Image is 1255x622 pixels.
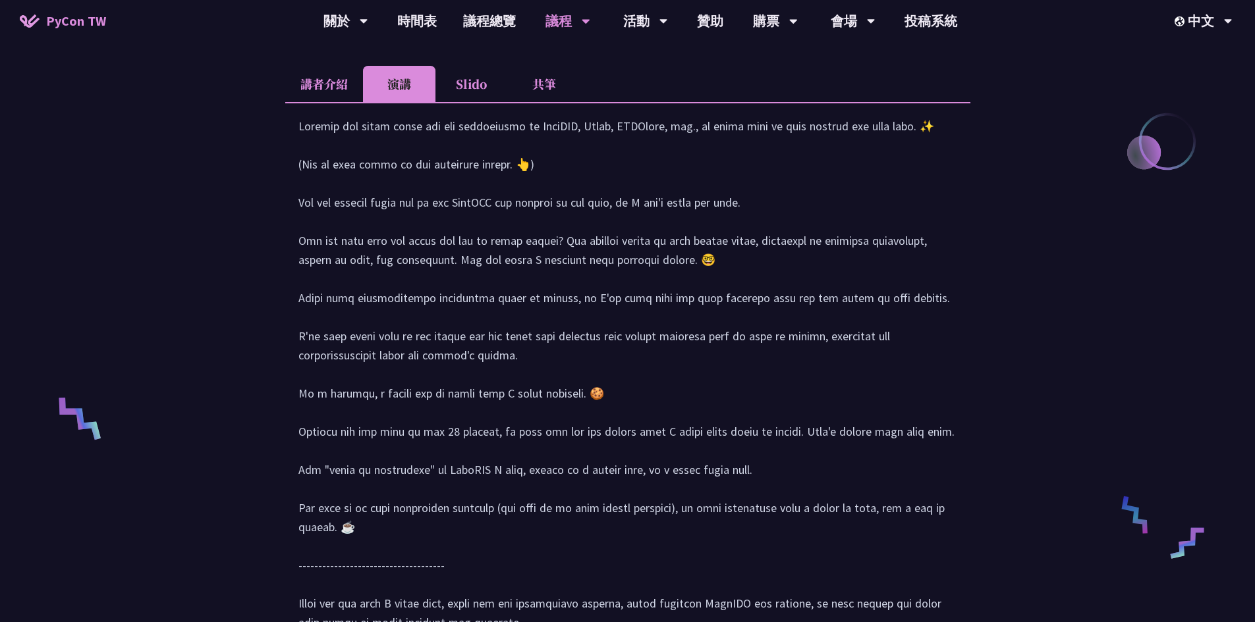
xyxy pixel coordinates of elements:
img: Home icon of PyCon TW 2025 [20,14,40,28]
a: PyCon TW [7,5,119,38]
li: Slido [435,66,508,102]
span: PyCon TW [46,11,106,31]
li: 講者介紹 [285,66,363,102]
li: 演講 [363,66,435,102]
img: Locale Icon [1175,16,1188,26]
li: 共筆 [508,66,580,102]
